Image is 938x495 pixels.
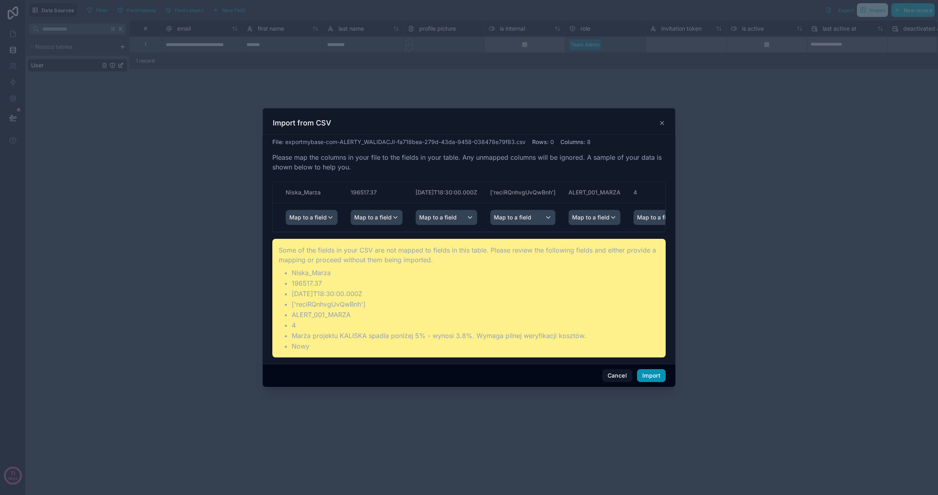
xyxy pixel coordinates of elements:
[627,182,692,203] th: 4
[484,182,562,203] th: ['reciRQnhvgUvQwBnh']
[550,138,554,145] span: 0
[292,278,659,288] li: 196517.37
[560,138,585,145] span: Columns :
[292,341,659,351] li: Nowy
[494,210,531,225] span: Map to a field
[272,138,284,145] span: File :
[273,118,331,128] h3: Import from CSV
[419,210,457,225] span: Map to a field
[562,182,627,203] th: ALERT_001_MARZA
[273,182,344,203] th: Niska_Marza
[292,320,659,330] li: 4
[292,299,659,309] li: ['reciRQnhvgUvQwBnh']
[637,369,666,382] button: Import
[292,268,659,278] li: Niska_Marza
[289,210,327,225] span: Map to a field
[351,210,403,225] button: Map to a field
[292,331,659,340] li: Marża projektu KALISKA spadla poniżej 5% - wynosi 3.8%. Wymaga pilnej weryfikacji kosztów.
[285,138,526,145] span: exportmybase-com-ALERTY_WALIDACJI-fa718bea-279d-43da-9458-038478e79f83.csv
[637,210,675,225] span: Map to a field
[572,210,610,225] span: Map to a field
[273,182,665,232] div: scrollable content
[286,210,338,225] button: Map to a field
[633,210,685,225] button: Map to a field
[532,138,549,145] span: Rows :
[602,369,632,382] button: Cancel
[409,182,484,203] th: [DATE]T18:30:00.000Z
[272,152,666,172] p: Please map the columns in your file to the fields in your table. Any unmapped columns will be ign...
[587,138,591,145] span: 8
[568,210,620,225] button: Map to a field
[354,210,392,225] span: Map to a field
[490,210,556,225] button: Map to a field
[292,310,659,320] li: ALERT_001_MARZA
[292,289,659,299] li: [DATE]T18:30:00.000Z
[344,182,409,203] th: 196517.37
[416,210,477,225] button: Map to a field
[279,245,659,265] p: Some of the fields in your CSV are not mapped to fields in this table. Please review the followin...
